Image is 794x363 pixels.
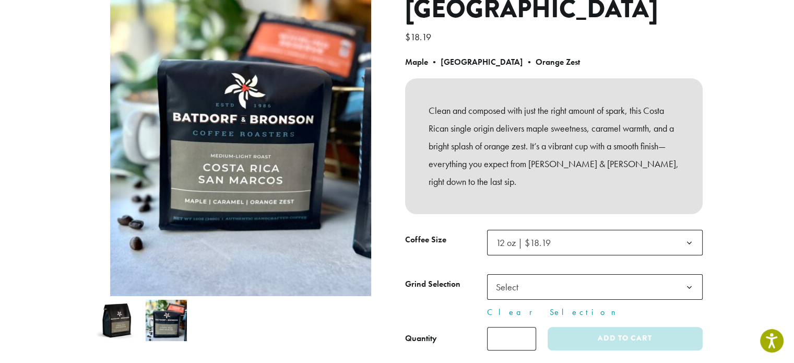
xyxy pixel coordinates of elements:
[405,277,487,292] label: Grind Selection
[548,327,702,350] button: Add to cart
[496,237,551,249] span: 12 oz | $18.19
[405,31,410,43] span: $
[405,332,437,345] div: Quantity
[429,102,679,190] p: Clean and composed with just the right amount of spark, this Costa Rican single origin delivers m...
[405,31,434,43] bdi: 18.19
[492,277,529,297] span: Select
[96,300,137,341] img: Costa Rica San Marcos
[487,274,703,300] span: Select
[405,56,580,67] b: Maple • [GEOGRAPHIC_DATA] • Orange Zest
[492,232,561,253] span: 12 oz | $18.19
[146,300,187,341] img: Costa Rica San Marcos - Image 2
[405,232,487,248] label: Coffee Size
[487,306,703,319] a: Clear Selection
[487,230,703,255] span: 12 oz | $18.19
[487,327,536,350] input: Product quantity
